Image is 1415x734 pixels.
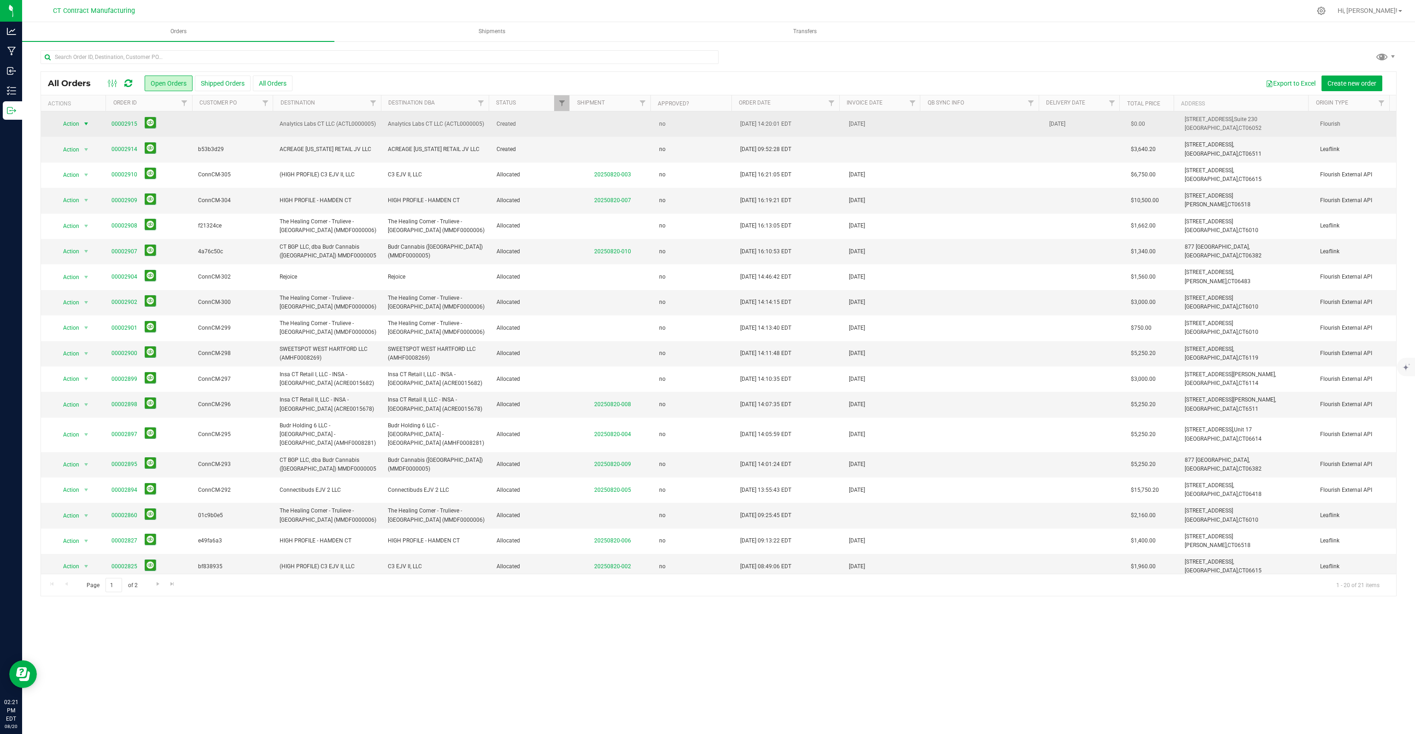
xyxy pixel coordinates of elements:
[1131,430,1156,439] span: $5,250.20
[740,120,791,128] span: [DATE] 14:20:01 EDT
[388,319,485,337] span: The Healing Corner - Trulieve - [GEOGRAPHIC_DATA] (MMDF0000006)
[928,99,964,106] a: QB Sync Info
[335,22,648,41] a: Shipments
[847,99,883,106] a: Invoice Date
[145,76,193,91] button: Open Orders
[659,120,666,128] span: no
[80,373,92,385] span: select
[1185,252,1239,259] span: [GEOGRAPHIC_DATA],
[7,66,16,76] inline-svg: Inbound
[1316,6,1327,15] div: Manage settings
[198,145,269,154] span: b53b3d29
[740,349,791,358] span: [DATE] 14:11:48 EDT
[1049,120,1065,128] span: [DATE]
[1185,320,1233,326] span: [STREET_ADDRESS]
[80,535,92,548] span: select
[41,50,719,64] input: Search Order ID, Destination, Customer PO...
[80,169,92,181] span: select
[1239,466,1245,472] span: CT
[1185,466,1239,472] span: [GEOGRAPHIC_DATA],
[22,22,334,41] a: Orders
[659,324,666,332] span: no
[80,560,92,573] span: select
[1185,176,1239,182] span: [GEOGRAPHIC_DATA],
[280,421,377,448] span: Budr Holding 6 LLC - [GEOGRAPHIC_DATA] - [GEOGRAPHIC_DATA] (AMHF0008281)
[388,145,485,154] span: ACREAGE [US_STATE] RETAIL JV LLC
[659,460,666,469] span: no
[1185,371,1276,378] span: [STREET_ADDRESS][PERSON_NAME],
[659,247,666,256] span: no
[7,86,16,95] inline-svg: Inventory
[1320,324,1391,332] span: Flourish External API
[1245,406,1258,412] span: 6511
[388,243,485,260] span: Budr Cannabis ([GEOGRAPHIC_DATA]) (MMDF0000005)
[1185,457,1250,463] span: 877 [GEOGRAPHIC_DATA],
[1320,247,1391,256] span: Leaflink
[740,145,791,154] span: [DATE] 09:52:28 EDT
[7,106,16,115] inline-svg: Outbound
[594,537,631,544] a: 20250820-006
[365,95,380,111] a: Filter
[594,431,631,437] a: 20250820-004
[111,460,137,469] a: 00002895
[658,100,689,107] a: Approved?
[111,486,137,495] a: 00002894
[849,273,865,281] span: [DATE]
[111,298,137,307] a: 00002902
[55,271,80,284] span: Action
[55,560,80,573] span: Action
[1245,466,1262,472] span: 06382
[55,458,80,471] span: Action
[824,95,839,111] a: Filter
[1185,436,1239,442] span: [GEOGRAPHIC_DATA],
[388,99,435,106] a: Destination DBA
[497,221,567,230] span: Allocated
[1131,221,1156,230] span: $1,662.00
[198,324,269,332] span: ConnCM-299
[781,28,829,35] span: Transfers
[1185,201,1228,208] span: [PERSON_NAME],
[659,349,666,358] span: no
[1338,7,1397,14] span: Hi, [PERSON_NAME]!
[594,197,631,204] a: 20250820-007
[55,321,80,334] span: Action
[659,196,666,205] span: no
[198,460,269,469] span: ConnCM-293
[280,456,377,473] span: CT BGP LLC, dba Budr Cannabis ([GEOGRAPHIC_DATA]) MMDF0000005
[849,221,865,230] span: [DATE]
[849,349,865,358] span: [DATE]
[55,169,80,181] span: Action
[1185,244,1250,250] span: 877 [GEOGRAPHIC_DATA],
[1185,125,1239,131] span: [GEOGRAPHIC_DATA],
[80,398,92,411] span: select
[280,294,377,311] span: The Healing Corner - Trulieve - [GEOGRAPHIC_DATA] (MMDF0000006)
[388,421,485,448] span: Budr Holding 6 LLC - [GEOGRAPHIC_DATA] - [GEOGRAPHIC_DATA] (AMHF0008281)
[257,95,273,111] a: Filter
[198,486,269,495] span: ConnCM-292
[849,120,865,128] span: [DATE]
[740,298,791,307] span: [DATE] 14:14:15 EDT
[111,400,137,409] a: 00002898
[1185,303,1239,310] span: [GEOGRAPHIC_DATA],
[7,27,16,36] inline-svg: Analytics
[740,247,791,256] span: [DATE] 16:10:53 EDT
[388,120,485,128] span: Analytics Labs CT LLC (ACTL0000005)
[1131,349,1156,358] span: $5,250.20
[1320,145,1391,154] span: Leaflink
[1131,120,1145,128] span: $0.00
[1185,151,1239,157] span: [GEOGRAPHIC_DATA],
[48,78,100,88] span: All Orders
[1046,99,1085,106] a: Delivery Date
[198,221,269,230] span: f21324ce
[1185,406,1239,412] span: [GEOGRAPHIC_DATA],
[1245,176,1262,182] span: 06615
[198,349,269,358] span: ConnCM-298
[740,430,791,439] span: [DATE] 14:05:59 EDT
[1185,141,1234,148] span: [STREET_ADDRESS],
[740,196,791,205] span: [DATE] 16:19:21 EDT
[1131,375,1156,384] span: $3,000.00
[281,99,315,106] a: Destination
[577,99,605,106] a: Shipment
[1023,95,1039,111] a: Filter
[388,294,485,311] span: The Healing Corner - Trulieve - [GEOGRAPHIC_DATA] (MMDF0000006)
